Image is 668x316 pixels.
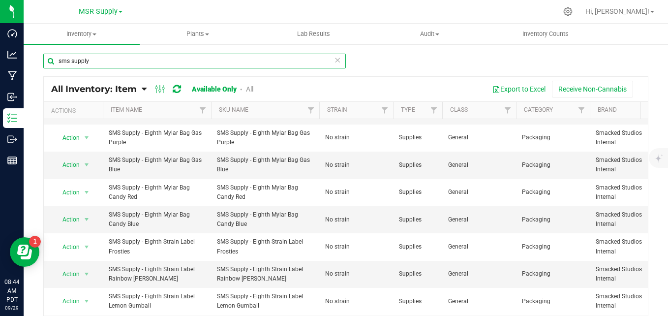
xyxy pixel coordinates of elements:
[448,215,510,224] span: General
[325,215,387,224] span: No strain
[79,7,118,16] span: MSR Supply
[284,30,343,38] span: Lab Results
[574,102,590,119] a: Filter
[522,215,584,224] span: Packaging
[448,242,510,252] span: General
[596,292,658,311] span: Smacked Studios Internal
[509,30,582,38] span: Inventory Counts
[81,186,93,199] span: select
[81,158,93,172] span: select
[54,267,80,281] span: Action
[109,292,205,311] span: SMS Supply - Eighth Strain Label Lemon Gumball
[10,237,39,267] iframe: Resource center
[596,210,658,229] span: Smacked Studios Internal
[596,183,658,202] span: Smacked Studios Internal
[522,242,584,252] span: Packaging
[377,102,393,119] a: Filter
[524,106,553,113] a: Category
[325,160,387,170] span: No strain
[399,215,436,224] span: Supplies
[51,107,99,114] div: Actions
[596,128,658,147] span: Smacked Studios Internal
[448,133,510,142] span: General
[81,213,93,226] span: select
[217,265,313,284] span: SMS Supply - Eighth Strain Label Rainbow [PERSON_NAME]
[217,128,313,147] span: SMS Supply - Eighth Mylar Bag Gas Purple
[246,85,253,93] a: All
[399,297,436,306] span: Supplies
[448,188,510,197] span: General
[109,128,205,147] span: SMS Supply - Eighth Mylar Bag Gas Purple
[334,54,341,66] span: Clear
[109,265,205,284] span: SMS Supply - Eighth Strain Label Rainbow [PERSON_NAME]
[522,297,584,306] span: Packaging
[51,84,137,95] span: All Inventory: Item
[219,106,248,113] a: SKU Name
[371,24,487,44] a: Audit
[54,240,80,254] span: Action
[486,81,552,97] button: Export to Excel
[109,210,205,229] span: SMS Supply - Eighth Mylar Bag Candy Blue
[24,24,140,44] a: Inventory
[24,30,140,38] span: Inventory
[140,30,255,38] span: Plants
[7,113,17,123] inline-svg: Inventory
[29,236,41,248] iframe: Resource center unread badge
[81,131,93,145] span: select
[195,102,211,119] a: Filter
[7,156,17,165] inline-svg: Reports
[7,92,17,102] inline-svg: Inbound
[399,160,436,170] span: Supplies
[500,102,516,119] a: Filter
[598,106,617,113] a: Brand
[54,213,80,226] span: Action
[109,183,205,202] span: SMS Supply - Eighth Mylar Bag Candy Red
[426,102,442,119] a: Filter
[325,269,387,279] span: No strain
[372,30,487,38] span: Audit
[522,133,584,142] span: Packaging
[81,240,93,254] span: select
[140,24,256,44] a: Plants
[303,102,319,119] a: Filter
[217,292,313,311] span: SMS Supply - Eighth Strain Label Lemon Gumball
[596,265,658,284] span: Smacked Studios Internal
[401,106,415,113] a: Type
[522,269,584,279] span: Packaging
[399,133,436,142] span: Supplies
[54,186,80,199] span: Action
[522,188,584,197] span: Packaging
[4,278,19,304] p: 08:44 AM PDT
[562,7,574,16] div: Manage settings
[7,134,17,144] inline-svg: Outbound
[7,71,17,81] inline-svg: Manufacturing
[596,156,658,174] span: Smacked Studios Internal
[7,50,17,60] inline-svg: Analytics
[4,304,19,312] p: 09/29
[217,237,313,256] span: SMS Supply - Eighth Strain Label Frosties
[111,106,142,113] a: Item Name
[325,297,387,306] span: No strain
[51,84,142,95] a: All Inventory: Item
[81,267,93,281] span: select
[54,131,80,145] span: Action
[7,29,17,38] inline-svg: Dashboard
[217,156,313,174] span: SMS Supply - Eighth Mylar Bag Gas Blue
[325,188,387,197] span: No strain
[522,160,584,170] span: Packaging
[256,24,372,44] a: Lab Results
[399,188,436,197] span: Supplies
[487,24,604,44] a: Inventory Counts
[109,156,205,174] span: SMS Supply - Eighth Mylar Bag Gas Blue
[217,210,313,229] span: SMS Supply - Eighth Mylar Bag Candy Blue
[448,297,510,306] span: General
[43,54,346,68] input: Search Item Name, Retail Display Name, SKU, Part Number...
[192,85,237,93] a: Available Only
[585,7,649,15] span: Hi, [PERSON_NAME]!
[450,106,468,113] a: Class
[448,269,510,279] span: General
[552,81,633,97] button: Receive Non-Cannabis
[54,294,80,308] span: Action
[81,294,93,308] span: select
